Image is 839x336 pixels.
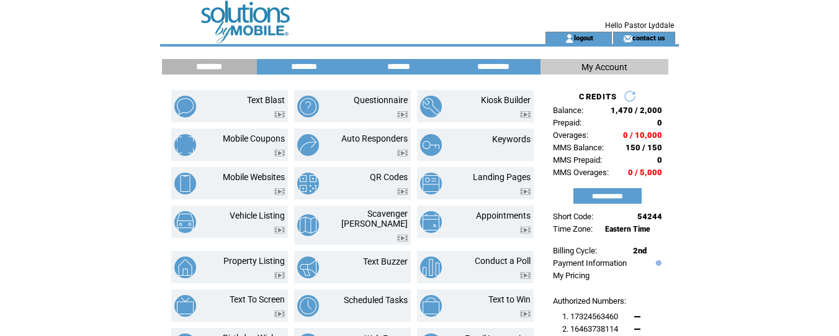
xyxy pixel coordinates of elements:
[230,211,285,220] a: Vehicle Listing
[553,106,583,115] span: Balance:
[574,34,593,42] a: logout
[520,311,531,317] img: video.png
[553,143,604,152] span: MMS Balance:
[397,188,408,195] img: video.png
[223,172,285,182] a: Mobile Websites
[553,246,597,255] span: Billing Cycle:
[344,295,408,305] a: Scheduled Tasks
[274,227,285,234] img: video.png
[492,134,531,144] a: Keywords
[397,111,408,118] img: video.png
[297,295,319,317] img: scheduled-tasks.png
[397,150,408,157] img: video.png
[174,96,196,117] img: text-blast.png
[174,173,196,194] img: mobile-websites.png
[628,168,662,177] span: 0 / 5,000
[520,272,531,279] img: video.png
[274,150,285,157] img: video.png
[274,311,285,317] img: video.png
[553,168,609,177] span: MMS Overages:
[341,209,408,229] a: Scavenger [PERSON_NAME]
[174,211,196,233] img: vehicle-listing.png
[553,130,588,140] span: Overages:
[274,272,285,279] img: video.png
[363,257,408,266] a: Text Buzzer
[297,214,319,236] img: scavenger-hunt.png
[562,324,618,334] span: 2. 16463738114
[420,173,442,194] img: landing-pages.png
[605,225,650,234] span: Eastern Time
[370,172,408,182] a: QR Codes
[553,224,593,234] span: Time Zone:
[297,134,319,156] img: auto-responders.png
[520,227,531,234] img: video.png
[247,95,285,105] a: Text Blast
[476,211,531,220] a: Appointments
[488,294,531,304] a: Text to Win
[553,296,626,306] span: Authorized Numbers:
[223,134,285,143] a: Mobile Coupons
[632,34,665,42] a: contact us
[565,34,574,43] img: account_icon.gif
[297,96,319,117] img: questionnaire.png
[553,155,602,165] span: MMS Prepaid:
[274,111,285,118] img: video.png
[553,212,593,221] span: Short Code:
[420,134,442,156] img: keywords.png
[605,21,674,30] span: Hello Pastor Lyddale
[611,106,662,115] span: 1,470 / 2,000
[520,111,531,118] img: video.png
[420,211,442,233] img: appointments.png
[420,96,442,117] img: kiosk-builder.png
[223,256,285,266] a: Property Listing
[623,34,632,43] img: contact_us_icon.gif
[633,246,647,255] span: 2nd
[657,118,662,127] span: 0
[354,95,408,105] a: Questionnaire
[623,130,662,140] span: 0 / 10,000
[637,212,662,221] span: 54244
[657,155,662,165] span: 0
[520,188,531,195] img: video.png
[581,62,627,72] span: My Account
[420,257,442,278] img: conduct-a-poll.png
[562,312,618,321] span: 1. 17324563460
[274,188,285,195] img: video.png
[553,271,590,280] a: My Pricing
[579,92,617,101] span: CREDITS
[174,134,196,156] img: mobile-coupons.png
[481,95,531,105] a: Kiosk Builder
[297,257,319,278] img: text-buzzer.png
[553,258,627,268] a: Payment Information
[475,256,531,266] a: Conduct a Poll
[626,143,662,152] span: 150 / 150
[473,172,531,182] a: Landing Pages
[653,260,662,266] img: help.gif
[230,294,285,304] a: Text To Screen
[420,295,442,317] img: text-to-win.png
[397,235,408,242] img: video.png
[174,257,196,278] img: property-listing.png
[341,134,408,143] a: Auto Responders
[174,295,196,317] img: text-to-screen.png
[553,118,581,127] span: Prepaid:
[297,173,319,194] img: qr-codes.png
